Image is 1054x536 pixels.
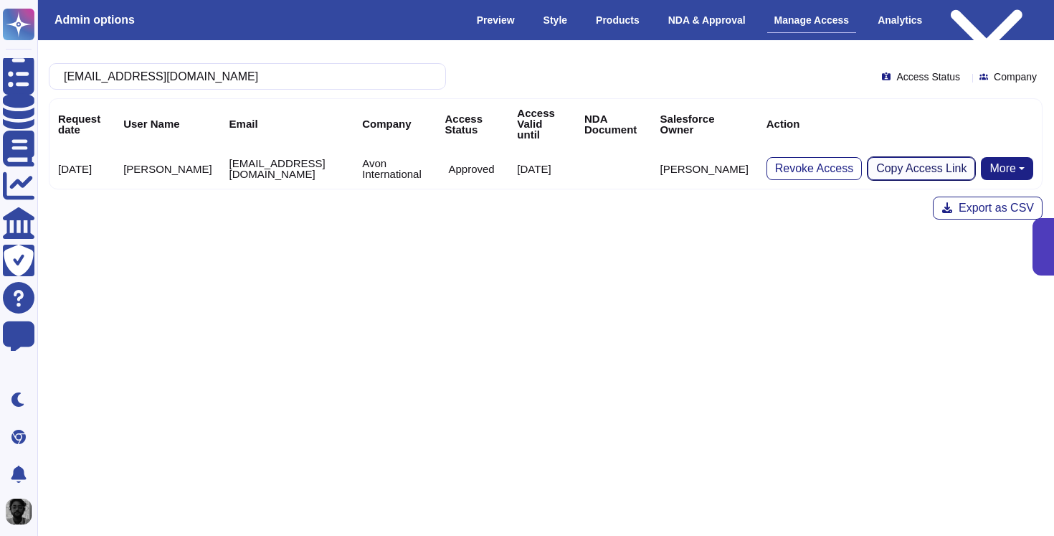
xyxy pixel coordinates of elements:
[589,8,647,32] div: Products
[448,164,494,174] p: Approved
[508,149,576,189] td: [DATE]
[115,149,220,189] td: [PERSON_NAME]
[766,157,862,180] button: Revoke Access
[933,197,1043,220] button: Export as CSV
[652,99,758,149] th: Salesforce Owner
[221,149,354,189] td: [EMAIL_ADDRESS][DOMAIN_NAME]
[3,496,42,527] button: user
[994,72,1037,82] span: Company
[353,99,436,149] th: Company
[661,8,753,32] div: NDA & Approval
[868,157,975,180] button: Copy Access Link
[767,8,857,33] div: Manage Access
[221,99,354,149] th: Email
[870,8,929,32] div: Analytics
[6,499,32,525] img: user
[115,99,220,149] th: User Name
[536,8,574,32] div: Style
[57,64,431,89] input: Search by keywords
[896,72,960,82] span: Access Status
[49,149,115,189] td: [DATE]
[508,99,576,149] th: Access Valid until
[652,149,758,189] td: [PERSON_NAME]
[959,202,1034,214] span: Export as CSV
[54,13,135,27] h3: Admin options
[775,163,853,174] span: Revoke Access
[436,99,508,149] th: Access Status
[758,99,1042,149] th: Action
[576,99,652,149] th: NDA Document
[981,157,1033,180] button: More
[353,149,436,189] td: Avon International
[49,99,115,149] th: Request date
[470,8,522,32] div: Preview
[876,163,967,174] span: Copy Access Link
